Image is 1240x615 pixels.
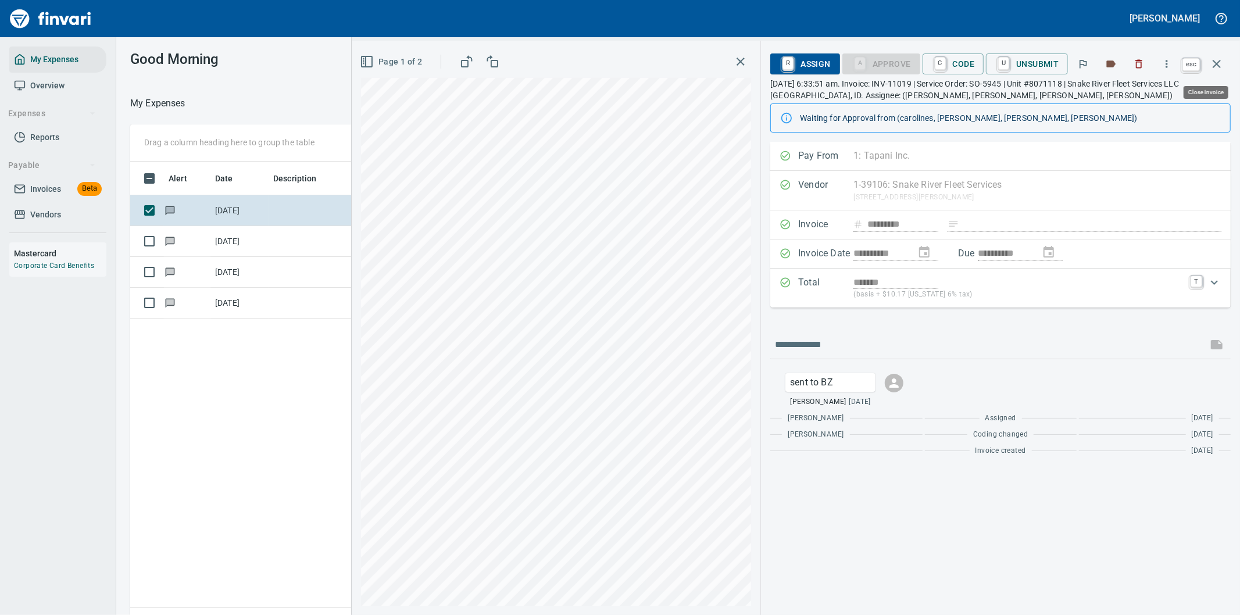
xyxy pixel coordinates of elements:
[1192,445,1213,457] span: [DATE]
[215,171,248,185] span: Date
[770,53,839,74] button: RAssign
[782,57,794,70] a: R
[1126,51,1152,77] button: Discard
[800,108,1221,128] div: Waiting for Approval from (carolines, [PERSON_NAME], [PERSON_NAME], [PERSON_NAME])
[130,51,380,67] h3: Good Morning
[1192,413,1213,424] span: [DATE]
[164,268,176,276] span: Has messages
[973,429,1028,441] span: Coding changed
[9,202,106,228] a: Vendors
[215,171,233,185] span: Date
[1192,429,1213,441] span: [DATE]
[790,376,871,389] p: sent to BZ
[849,396,871,408] span: [DATE]
[7,5,94,33] img: Finvari
[14,247,106,260] h6: Mastercard
[1098,51,1124,77] button: Labels
[975,445,1026,457] span: Invoice created
[780,54,830,74] span: Assign
[362,55,422,69] span: Page 1 of 2
[3,155,101,176] button: Payable
[30,208,61,222] span: Vendors
[9,73,106,99] a: Overview
[130,96,185,110] nav: breadcrumb
[842,58,920,68] div: Coding Required
[358,51,427,73] button: Page 1 of 2
[985,413,1016,424] span: Assigned
[210,226,269,257] td: [DATE]
[210,288,269,319] td: [DATE]
[8,106,96,121] span: Expenses
[30,52,78,67] span: My Expenses
[169,171,202,185] span: Alert
[923,53,984,74] button: CCode
[210,257,269,288] td: [DATE]
[273,171,332,185] span: Description
[169,171,187,185] span: Alert
[30,182,61,196] span: Invoices
[1182,58,1200,71] a: esc
[788,429,844,441] span: [PERSON_NAME]
[935,57,946,70] a: C
[798,276,853,301] p: Total
[9,124,106,151] a: Reports
[273,171,317,185] span: Description
[785,373,875,392] div: Click for options
[790,396,846,408] span: [PERSON_NAME]
[788,413,844,424] span: [PERSON_NAME]
[77,182,102,195] span: Beta
[14,262,94,270] a: Corporate Card Benefits
[770,269,1231,307] div: Expand
[995,54,1059,74] span: Unsubmit
[770,78,1231,101] p: [DATE] 6:33:51 am. Invoice: INV-11019 | Service Order: SO-5945 | Unit #8071118 | Snake River Flee...
[3,103,101,124] button: Expenses
[9,47,106,73] a: My Expenses
[1127,9,1203,27] button: [PERSON_NAME]
[998,57,1009,70] a: U
[1130,12,1200,24] h5: [PERSON_NAME]
[986,53,1068,74] button: UUnsubmit
[164,206,176,214] span: Has messages
[130,96,185,110] p: My Expenses
[164,299,176,306] span: Has messages
[30,130,59,145] span: Reports
[30,78,65,93] span: Overview
[164,237,176,245] span: Has messages
[853,289,1184,301] p: (basis + $10.17 [US_STATE] 6% tax)
[1191,276,1202,287] a: T
[8,158,96,173] span: Payable
[1203,331,1231,359] span: This records your message into the invoice and notifies anyone mentioned
[932,54,975,74] span: Code
[210,195,269,226] td: [DATE]
[144,137,315,148] p: Drag a column heading here to group the table
[9,176,106,202] a: InvoicesBeta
